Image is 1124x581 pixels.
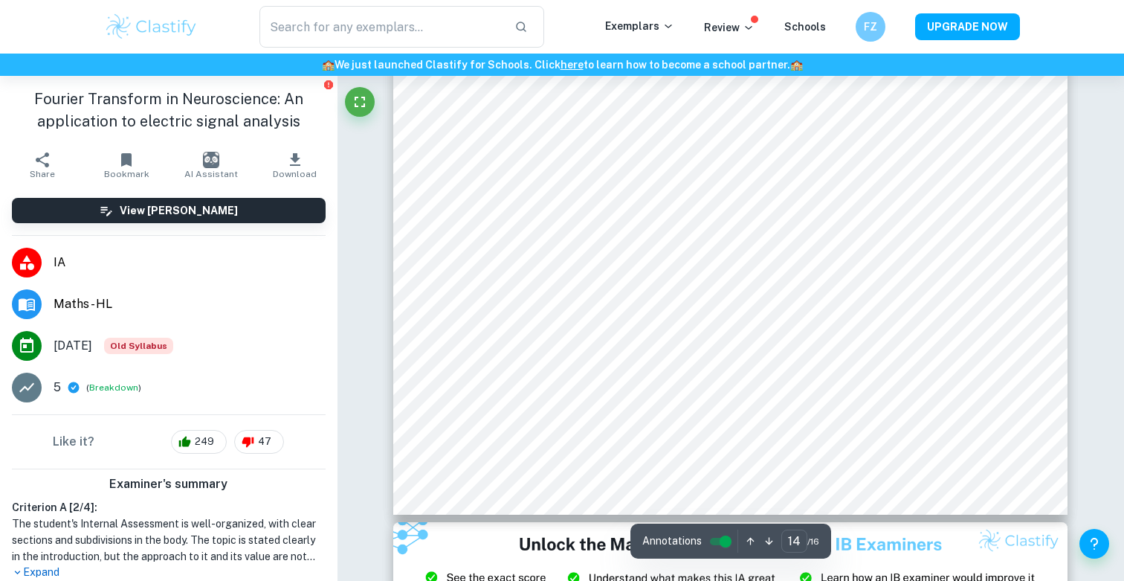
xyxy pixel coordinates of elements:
[6,475,332,493] h6: Examiner's summary
[30,169,55,179] span: Share
[561,59,584,71] a: here
[171,430,227,454] div: 249
[1079,529,1109,559] button: Help and Feedback
[104,169,149,179] span: Bookmark
[54,379,61,397] p: 5
[915,13,1020,40] button: UPGRADE NOW
[790,59,803,71] span: 🏫
[862,19,879,35] h6: FZ
[104,12,198,42] img: Clastify logo
[605,18,674,34] p: Exemplars
[54,254,326,272] span: IA
[345,87,375,117] button: Fullscreen
[54,295,326,313] span: Maths - HL
[856,12,885,42] button: FZ
[89,381,138,394] button: Breakdown
[120,202,238,219] h6: View [PERSON_NAME]
[184,169,238,179] span: AI Assistant
[784,21,826,33] a: Schools
[3,57,1121,73] h6: We just launched Clastify for Schools. Click to learn how to become a school partner.
[12,88,326,132] h1: Fourier Transform in Neuroscience: An application to electric signal analysis
[704,19,755,36] p: Review
[12,565,326,580] p: Expand
[86,381,141,395] span: ( )
[203,152,219,168] img: AI Assistant
[259,6,503,48] input: Search for any exemplars...
[273,169,317,179] span: Download
[253,144,337,186] button: Download
[54,337,92,355] span: [DATE]
[169,144,253,186] button: AI Assistant
[104,338,173,354] span: Old Syllabus
[322,59,335,71] span: 🏫
[84,144,168,186] button: Bookmark
[323,79,335,90] button: Report issue
[807,535,819,548] span: / 16
[642,533,702,549] span: Annotations
[187,434,222,449] span: 249
[104,338,173,354] div: Although this IA is written for the old math syllabus (last exam in November 2020), the current I...
[12,499,326,516] h6: Criterion A [ 2 / 4 ]:
[250,434,280,449] span: 47
[12,198,326,223] button: View [PERSON_NAME]
[53,433,94,451] h6: Like it?
[234,430,284,454] div: 47
[12,516,326,565] h1: The student's Internal Assessment is well-organized, with clear sections and subdivisions in the ...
